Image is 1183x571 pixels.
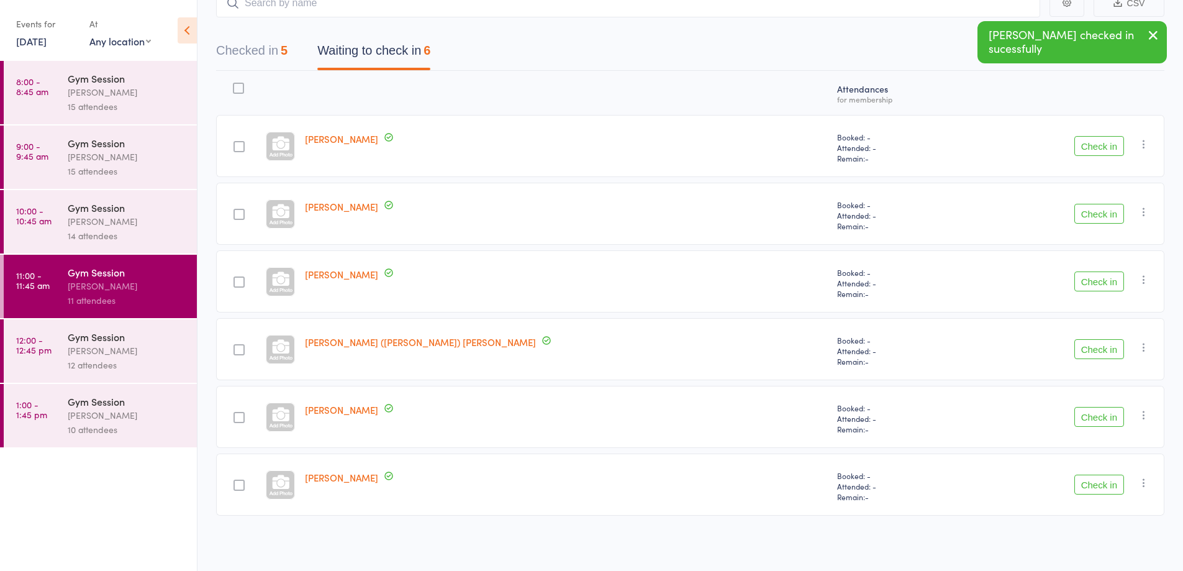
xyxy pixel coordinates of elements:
div: Gym Session [68,71,186,85]
div: [PERSON_NAME] [68,214,186,229]
div: Gym Session [68,395,186,408]
button: Check in [1074,339,1124,359]
span: Attended: - [837,413,962,424]
div: for membership [837,95,962,103]
span: Booked: - [837,403,962,413]
a: 1:00 -1:45 pmGym Session[PERSON_NAME]10 attendees [4,384,197,447]
div: Gym Session [68,265,186,279]
div: Gym Session [68,136,186,150]
button: Checked in5 [216,37,288,70]
div: Gym Session [68,330,186,344]
time: 11:00 - 11:45 am [16,270,50,290]
div: [PERSON_NAME] [68,85,186,99]
span: Remain: [837,288,962,299]
button: Check in [1074,475,1124,495]
a: [PERSON_NAME] [305,132,378,145]
span: Attended: - [837,481,962,491]
div: At [89,14,151,34]
span: - [865,288,869,299]
div: 10 attendees [68,423,186,437]
span: Remain: [837,491,962,502]
span: Remain: [837,356,962,367]
a: 10:00 -10:45 amGym Session[PERSON_NAME]14 attendees [4,190,197,254]
span: - [865,221,869,231]
a: [PERSON_NAME] [305,268,378,281]
div: [PERSON_NAME] [68,344,186,358]
span: Remain: [837,221,962,231]
span: Booked: - [837,132,962,142]
div: Gym Session [68,201,186,214]
span: - [865,491,869,502]
span: - [865,356,869,367]
span: Booked: - [837,470,962,481]
div: 14 attendees [68,229,186,243]
div: Events for [16,14,77,34]
a: 12:00 -12:45 pmGym Session[PERSON_NAME]12 attendees [4,319,197,383]
div: 15 attendees [68,99,186,114]
div: 11 attendees [68,293,186,308]
a: [DATE] [16,34,47,48]
span: Booked: - [837,335,962,345]
span: Remain: [837,424,962,434]
div: Atten­dances [832,76,967,109]
time: 1:00 - 1:45 pm [16,400,47,419]
span: - [865,424,869,434]
a: 9:00 -9:45 amGym Session[PERSON_NAME]15 attendees [4,126,197,189]
div: [PERSON_NAME] checked in sucessfully [977,21,1167,63]
time: 10:00 - 10:45 am [16,206,52,226]
div: 15 attendees [68,164,186,178]
button: Check in [1074,407,1124,427]
span: Booked: - [837,199,962,210]
a: [PERSON_NAME] [305,403,378,416]
button: Check in [1074,204,1124,224]
span: Attended: - [837,210,962,221]
div: [PERSON_NAME] [68,150,186,164]
div: 5 [281,43,288,57]
a: 8:00 -8:45 amGym Session[PERSON_NAME]15 attendees [4,61,197,124]
span: - [865,153,869,163]
button: Waiting to check in6 [317,37,430,70]
div: Any location [89,34,151,48]
div: 6 [424,43,430,57]
time: 9:00 - 9:45 am [16,141,48,161]
time: 8:00 - 8:45 am [16,76,48,96]
time: 12:00 - 12:45 pm [16,335,52,355]
span: Attended: - [837,278,962,288]
a: [PERSON_NAME] [305,200,378,213]
span: Remain: [837,153,962,163]
a: 11:00 -11:45 amGym Session[PERSON_NAME]11 attendees [4,255,197,318]
a: [PERSON_NAME] ([PERSON_NAME]) [PERSON_NAME] [305,336,536,349]
a: [PERSON_NAME] [305,471,378,484]
div: 12 attendees [68,358,186,372]
span: Booked: - [837,267,962,278]
span: Attended: - [837,142,962,153]
span: Attended: - [837,345,962,356]
div: [PERSON_NAME] [68,279,186,293]
div: [PERSON_NAME] [68,408,186,423]
button: Check in [1074,136,1124,156]
button: Check in [1074,272,1124,291]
